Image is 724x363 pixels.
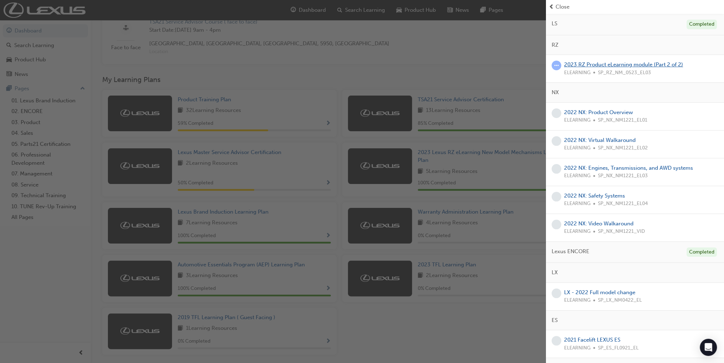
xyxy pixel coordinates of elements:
span: SP_NX_NM1221_EL02 [598,144,648,152]
span: SP_LX_NM0422_EL [598,296,642,305]
span: SP_NX_NM1221_EL01 [598,116,647,124]
span: NX [552,88,559,97]
a: 2022 NX: Engines, Transmissions, and AWD systems [564,165,693,171]
a: 2022 NX: Video Walkaround [564,220,634,227]
a: 2022 NX: Safety Systems [564,193,625,199]
span: ELEARNING [564,227,590,236]
span: SP_RZ_NM_0523_EL03 [598,69,651,77]
span: learningRecordVerb_NONE-icon [552,108,561,118]
span: ELEARNING [564,200,590,208]
span: learningRecordVerb_NONE-icon [552,136,561,146]
a: 2022 NX: Virtual Walkaround [564,137,636,143]
span: RZ [552,41,558,49]
span: SP_ES_FL0921_EL [598,344,639,352]
a: 2022 NX: Product Overview [564,109,633,116]
span: ES [552,316,558,324]
div: Completed [687,247,717,257]
span: SP_NX_NM1221_VID [598,227,645,236]
a: 2021 Facelift LEXUS ES [564,337,620,343]
span: ELEARNING [564,296,590,305]
span: learningRecordVerb_ATTEMPT-icon [552,61,561,70]
span: learningRecordVerb_NONE-icon [552,192,561,201]
span: learningRecordVerb_NONE-icon [552,164,561,174]
span: learningRecordVerb_NONE-icon [552,288,561,298]
span: Close [556,3,569,11]
span: learningRecordVerb_NONE-icon [552,220,561,229]
button: prev-iconClose [549,3,721,11]
div: Completed [687,20,717,29]
span: Lexus ENCORE [552,247,589,256]
span: SP_NX_NM1221_EL04 [598,200,648,208]
span: ELEARNING [564,344,590,352]
span: SP_NX_NM1221_EL03 [598,172,648,180]
span: learningRecordVerb_NONE-icon [552,336,561,346]
span: ELEARNING [564,69,590,77]
span: prev-icon [549,3,554,11]
span: ELEARNING [564,116,590,124]
a: 2023 RZ Product eLearning module (Part 2 of 2) [564,61,683,68]
a: LX - 2022 Full model change [564,289,635,296]
span: LX [552,269,558,277]
span: ELEARNING [564,172,590,180]
span: LS [552,20,557,28]
div: Open Intercom Messenger [700,339,717,356]
span: ELEARNING [564,144,590,152]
